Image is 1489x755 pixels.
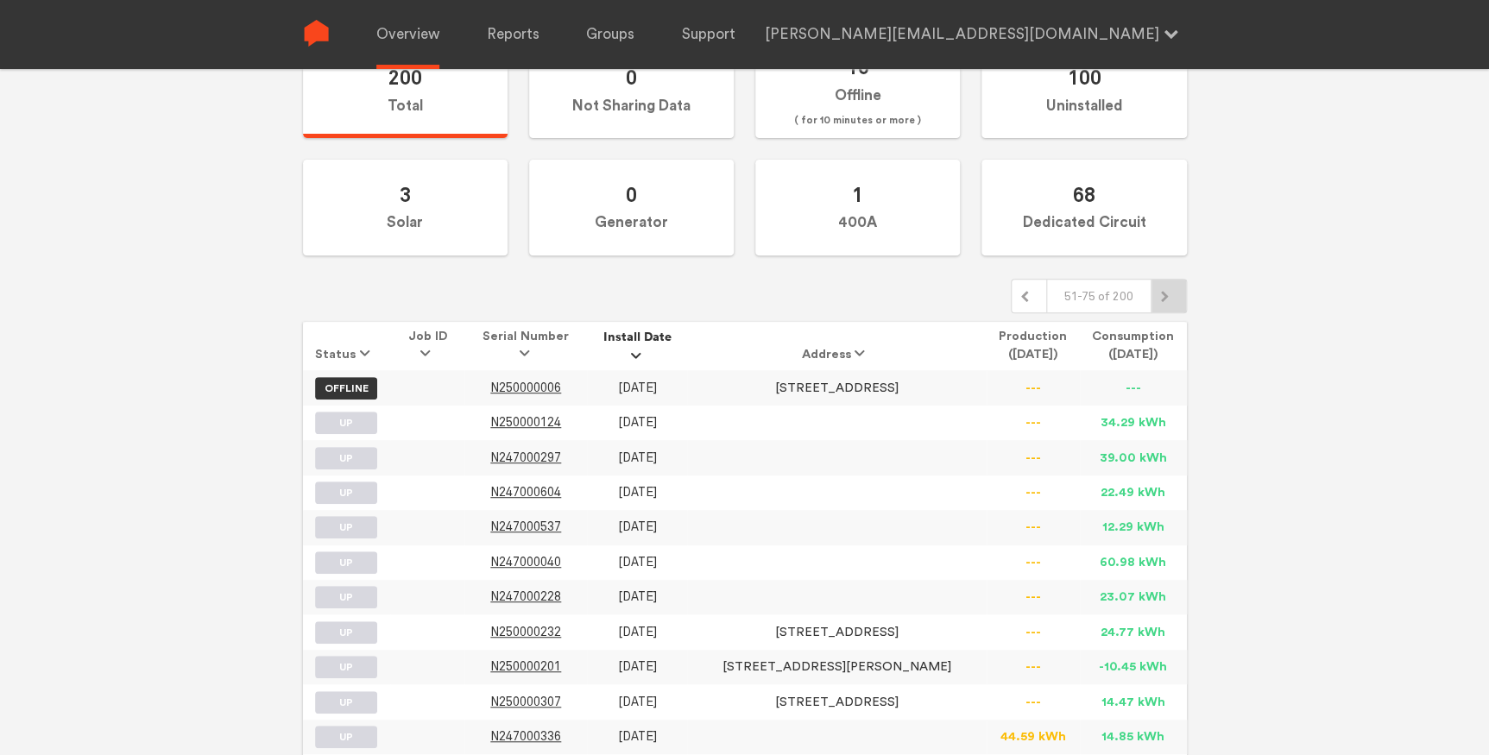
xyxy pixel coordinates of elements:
span: 68 [1073,182,1095,207]
span: [DATE] [618,415,657,430]
span: N250000307 [490,695,561,709]
a: N250000201 [490,660,561,673]
label: UP [315,726,377,748]
th: Job ID [390,322,465,370]
img: Sense Logo [303,20,330,47]
a: N247000297 [490,451,561,464]
span: [DATE] [618,381,657,395]
td: --- [987,545,1080,580]
span: [DATE] [618,659,657,674]
td: 23.07 kWh [1080,580,1187,614]
td: 60.98 kWh [1080,545,1187,580]
th: Install Date [587,322,687,370]
span: [DATE] [618,695,657,709]
label: UP [315,656,377,678]
label: Generator [529,160,734,255]
span: 0 [626,65,637,90]
th: Status [303,322,390,370]
a: N247000537 [490,520,561,533]
span: N247000228 [490,589,561,604]
a: N250000307 [490,695,561,708]
span: N250000232 [490,625,561,639]
span: N250000201 [490,659,561,674]
td: 34.29 kWh [1080,406,1187,440]
span: N247000297 [490,450,561,465]
span: [DATE] [618,519,657,534]
span: ( for 10 minutes or more ) [794,110,921,131]
span: 200 [388,65,422,90]
td: --- [987,580,1080,614]
span: 1 [852,182,863,207]
td: --- [1080,370,1187,405]
label: UP [315,481,377,504]
label: UP [315,516,377,538]
label: Not Sharing Data [529,43,734,139]
label: UP [315,412,377,434]
label: UP [315,621,377,644]
td: 44.59 kWh [987,720,1080,754]
td: --- [987,614,1080,649]
td: --- [987,650,1080,684]
td: 39.00 kWh [1080,440,1187,475]
label: UP [315,691,377,714]
a: N247000040 [490,556,561,569]
td: --- [987,406,1080,440]
td: [STREET_ADDRESS][PERSON_NAME] [687,650,987,684]
a: N247000228 [490,590,561,603]
a: N250000124 [490,416,561,429]
a: N247000336 [490,730,561,743]
td: 24.77 kWh [1080,614,1187,649]
span: N250000124 [490,415,561,430]
th: Production ([DATE]) [987,322,1080,370]
label: Total [303,43,508,139]
label: UP [315,586,377,608]
td: --- [987,475,1080,510]
label: UP [315,551,377,574]
span: N247000336 [490,729,561,744]
label: Uninstalled [981,43,1186,139]
td: --- [987,440,1080,475]
th: Address [687,322,987,370]
span: 100 [1067,65,1101,90]
td: --- [987,684,1080,719]
td: [STREET_ADDRESS] [687,614,987,649]
label: Offline [755,43,960,139]
label: UP [315,447,377,469]
td: --- [987,510,1080,544]
span: [DATE] [618,450,657,465]
span: N247000537 [490,519,561,534]
span: [DATE] [618,555,657,569]
td: [STREET_ADDRESS] [687,370,987,405]
label: Solar [303,160,508,255]
a: N250000006 [490,381,561,394]
span: [DATE] [618,729,657,744]
td: --- [987,370,1080,405]
label: 400A [755,160,960,255]
span: N247000040 [490,555,561,569]
label: Dedicated Circuit [981,160,1186,255]
td: 12.29 kWh [1080,510,1187,544]
span: [DATE] [618,589,657,604]
td: 22.49 kWh [1080,475,1187,510]
div: 51-75 of 200 [1046,280,1151,312]
span: [DATE] [618,485,657,500]
label: OFFLINE [315,377,377,400]
th: Serial Number [464,322,587,370]
td: 14.47 kWh [1080,684,1187,719]
td: -10.45 kWh [1080,650,1187,684]
a: N247000604 [490,486,561,499]
th: Consumption ([DATE]) [1080,322,1187,370]
span: [DATE] [618,625,657,639]
span: 3 [400,182,411,207]
td: [STREET_ADDRESS] [687,684,987,719]
a: N250000232 [490,626,561,639]
span: N247000604 [490,485,561,500]
span: N250000006 [490,381,561,395]
span: 0 [626,182,637,207]
td: 14.85 kWh [1080,720,1187,754]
